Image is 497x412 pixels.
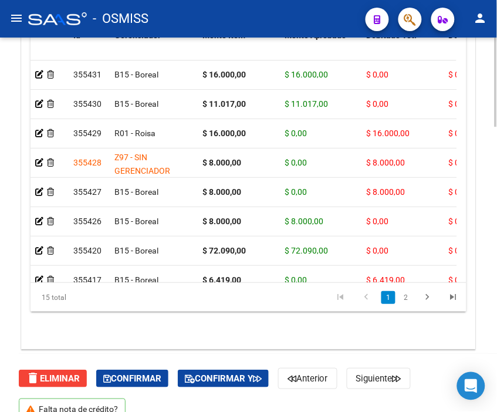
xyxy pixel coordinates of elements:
a: go to last page [442,291,465,304]
span: Confirmar [103,373,161,384]
span: Confirmar y [185,373,262,384]
li: page 2 [397,288,415,308]
a: 1 [381,291,395,304]
button: Confirmar [96,370,168,387]
span: B15 - Boreal [114,217,158,226]
span: R01 - Roisa [114,129,155,138]
div: Open Intercom Messenger [457,372,485,400]
span: B15 - Boreal [114,99,158,109]
span: $ 0,00 [449,158,471,167]
strong: $ 8.000,00 [202,217,241,226]
datatable-header-cell: Debitado Tot. [362,23,444,75]
span: $ 0,00 [449,129,471,138]
datatable-header-cell: Id [69,23,110,75]
span: - OSMISS [93,6,148,32]
span: B15 - Boreal [114,246,158,255]
span: $ 0,00 [285,275,307,285]
span: $ 0,00 [367,99,389,109]
span: $ 0,00 [285,129,307,138]
span: $ 0,00 [367,246,389,255]
strong: $ 8.000,00 [202,158,241,167]
span: 355428 [73,158,102,167]
span: Anterior [288,373,328,384]
span: 355417 [73,275,102,285]
strong: $ 16.000,00 [202,129,246,138]
span: $ 0,00 [367,217,389,226]
button: Eliminar [19,370,87,387]
span: 355426 [73,217,102,226]
span: $ 0,00 [449,99,471,109]
span: 355430 [73,99,102,109]
span: Siguiente [356,373,401,384]
span: Eliminar [26,373,80,384]
span: 355429 [73,129,102,138]
span: 355431 [73,70,102,79]
span: B15 - Boreal [114,275,158,285]
span: $ 16.000,00 [367,129,410,138]
button: Anterior [278,368,337,389]
div: 15 total [31,283,118,312]
span: $ 0,00 [367,70,389,79]
span: $ 0,00 [449,217,471,226]
span: 355420 [73,246,102,255]
span: $ 8.000,00 [367,187,405,197]
strong: $ 11.017,00 [202,99,246,109]
strong: $ 6.419,00 [202,275,241,285]
span: $ 6.419,00 [367,275,405,285]
span: $ 8.000,00 [367,158,405,167]
strong: $ 72.090,00 [202,246,246,255]
span: Z97 - SIN GERENCIADOR [114,153,170,175]
span: $ 16.000,00 [285,70,328,79]
span: 355427 [73,187,102,197]
button: Confirmar y [178,370,269,387]
mat-icon: delete [26,371,40,385]
a: go to previous page [356,291,378,304]
strong: $ 8.000,00 [202,187,241,197]
mat-icon: person [474,11,488,25]
datatable-header-cell: Monto Aprobado [280,23,362,75]
span: B15 - Boreal [114,187,158,197]
span: B15 - Boreal [114,70,158,79]
li: page 1 [380,288,397,308]
strong: $ 16.000,00 [202,70,246,79]
span: $ 72.090,00 [285,246,328,255]
a: go to first page [330,291,352,304]
datatable-header-cell: Monto Item [198,23,280,75]
span: $ 0,00 [449,246,471,255]
a: go to next page [417,291,439,304]
span: $ 0,00 [285,158,307,167]
span: $ 8.000,00 [285,217,323,226]
a: 2 [399,291,413,304]
mat-icon: menu [9,11,23,25]
button: Siguiente [347,368,411,389]
span: $ 0,00 [449,187,471,197]
span: $ 11.017,00 [285,99,328,109]
span: $ 0,00 [449,70,471,79]
span: $ 0,00 [285,187,307,197]
datatable-header-cell: Gerenciador [110,23,198,75]
span: $ 0,00 [449,275,471,285]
